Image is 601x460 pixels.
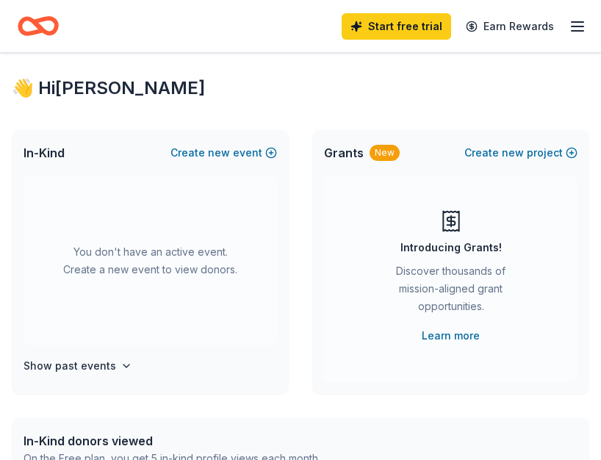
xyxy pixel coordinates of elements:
div: In-Kind donors viewed [24,432,320,450]
span: new [208,144,230,162]
a: Home [18,9,59,43]
a: Earn Rewards [457,13,563,40]
span: In-Kind [24,144,65,162]
div: 👋 Hi [PERSON_NAME] [12,76,589,100]
button: Show past events [24,357,132,375]
button: Createnewevent [170,144,277,162]
button: Createnewproject [464,144,577,162]
a: Learn more [422,327,480,345]
div: Discover thousands of mission-aligned grant opportunities. [383,262,519,321]
span: Grants [324,144,364,162]
div: Introducing Grants! [400,239,502,256]
a: Start free trial [342,13,451,40]
div: You don't have an active event. Create a new event to view donors. [24,176,277,345]
div: New [370,145,400,161]
span: new [502,144,524,162]
h4: Show past events [24,357,116,375]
